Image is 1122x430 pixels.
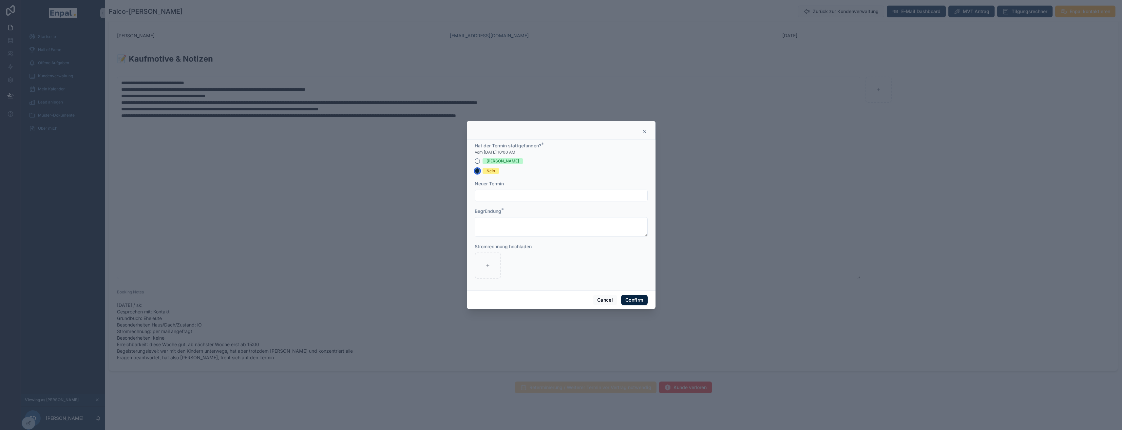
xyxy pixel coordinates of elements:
[486,168,495,174] div: Nein
[475,244,532,249] span: Stromrechnung hochladen
[475,150,515,155] span: Vom [DATE] 10:00 AM
[475,143,541,148] span: Hat der Termin stattgefunden?
[475,208,501,214] span: Begründung
[475,181,504,186] span: Neuer Termin
[621,295,647,305] button: Confirm
[593,295,617,305] button: Cancel
[486,158,519,164] div: [PERSON_NAME]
